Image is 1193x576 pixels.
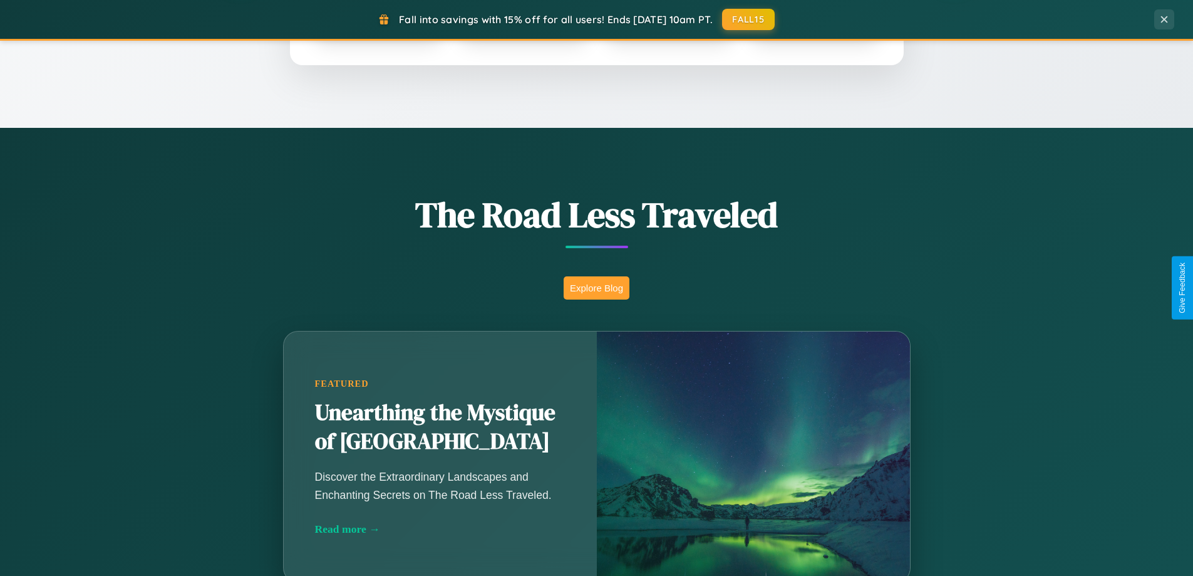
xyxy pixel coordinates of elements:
p: Discover the Extraordinary Landscapes and Enchanting Secrets on The Road Less Traveled. [315,468,566,503]
div: Give Feedback [1178,263,1187,313]
h2: Unearthing the Mystique of [GEOGRAPHIC_DATA] [315,399,566,456]
div: Featured [315,379,566,389]
span: Fall into savings with 15% off for all users! Ends [DATE] 10am PT. [399,13,713,26]
button: Explore Blog [564,276,629,300]
div: Read more → [315,523,566,536]
h1: The Road Less Traveled [221,191,973,239]
button: FALL15 [722,9,775,30]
